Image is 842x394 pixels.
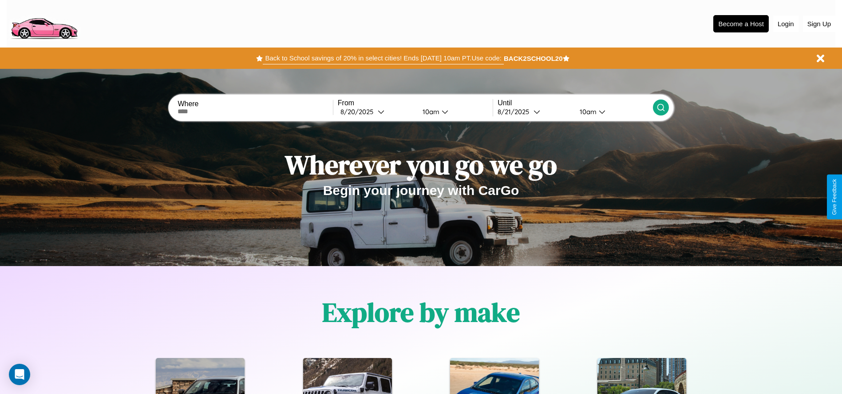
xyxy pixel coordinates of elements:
[575,107,599,116] div: 10am
[7,4,81,41] img: logo
[803,16,835,32] button: Sign Up
[178,100,332,108] label: Where
[322,294,520,330] h1: Explore by make
[9,364,30,385] div: Open Intercom Messenger
[713,15,769,32] button: Become a Host
[773,16,799,32] button: Login
[338,99,493,107] label: From
[418,107,442,116] div: 10am
[504,55,563,62] b: BACK2SCHOOL20
[415,107,493,116] button: 10am
[498,99,652,107] label: Until
[498,107,534,116] div: 8 / 21 / 2025
[831,179,838,215] div: Give Feedback
[573,107,653,116] button: 10am
[263,52,503,64] button: Back to School savings of 20% in select cities! Ends [DATE] 10am PT.Use code:
[340,107,378,116] div: 8 / 20 / 2025
[338,107,415,116] button: 8/20/2025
